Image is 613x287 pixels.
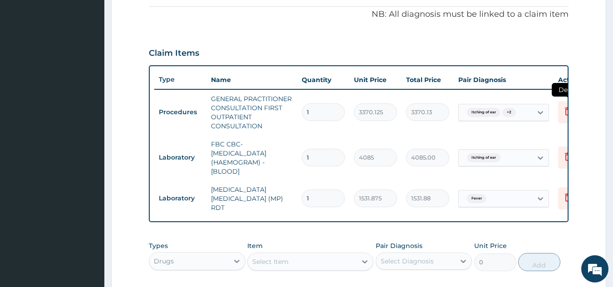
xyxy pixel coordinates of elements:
[154,257,174,266] div: Drugs
[154,190,206,207] td: Laboratory
[502,108,516,117] span: + 2
[5,191,173,223] textarea: Type your message and hit 'Enter'
[154,104,206,121] td: Procedures
[554,71,599,89] th: Actions
[149,242,168,250] label: Types
[518,253,560,271] button: Add
[247,241,263,250] label: Item
[297,71,349,89] th: Quantity
[552,83,586,97] span: Delete
[149,49,199,58] h3: Claim Items
[467,153,500,162] span: Itching of ear
[154,149,206,166] td: Laboratory
[53,86,125,177] span: We're online!
[454,71,554,89] th: Pair Diagnosis
[149,9,569,20] p: NB: All diagnosis must be linked to a claim item
[349,71,402,89] th: Unit Price
[402,71,454,89] th: Total Price
[206,180,297,217] td: [MEDICAL_DATA] [MEDICAL_DATA] (MP) RDT
[206,135,297,180] td: FBC CBC-[MEDICAL_DATA] (HAEMOGRAM) - [BLOOD]
[154,71,206,88] th: Type
[206,90,297,135] td: GENERAL PRACTITIONER CONSULTATION FIRST OUTPATIENT CONSULTATION
[149,5,171,26] div: Minimize live chat window
[467,108,500,117] span: Itching of ear
[206,71,297,89] th: Name
[467,194,486,203] span: Fever
[376,241,422,250] label: Pair Diagnosis
[47,51,152,63] div: Chat with us now
[17,45,37,68] img: d_794563401_company_1708531726252_794563401
[381,257,434,266] div: Select Diagnosis
[252,257,289,266] div: Select Item
[474,241,507,250] label: Unit Price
